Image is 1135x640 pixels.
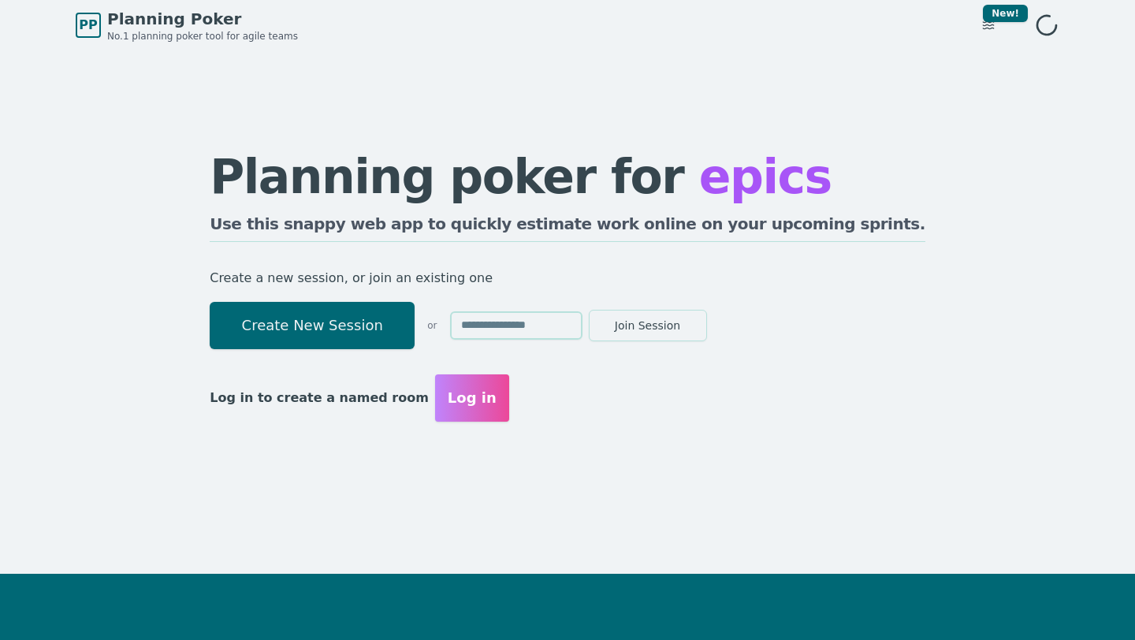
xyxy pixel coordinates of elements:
[210,387,429,409] p: Log in to create a named room
[699,149,832,204] span: epics
[974,11,1003,39] button: New!
[107,30,298,43] span: No.1 planning poker tool for agile teams
[210,213,925,242] h2: Use this snappy web app to quickly estimate work online on your upcoming sprints.
[448,387,497,409] span: Log in
[210,302,415,349] button: Create New Session
[435,374,509,422] button: Log in
[210,267,925,289] p: Create a new session, or join an existing one
[589,310,707,341] button: Join Session
[107,8,298,30] span: Planning Poker
[79,16,97,35] span: PP
[76,8,298,43] a: PPPlanning PokerNo.1 planning poker tool for agile teams
[983,5,1028,22] div: New!
[210,153,925,200] h1: Planning poker for
[427,319,437,332] span: or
